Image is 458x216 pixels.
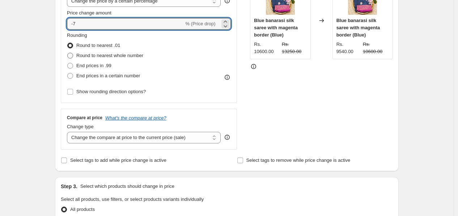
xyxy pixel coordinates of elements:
span: Rs. 13250.00 [282,42,301,54]
span: Change type [67,124,94,129]
span: All products [70,207,95,212]
span: Rounding [67,33,87,38]
span: Select tags to remove while price change is active [246,157,351,163]
p: Select which products should change in price [80,183,174,190]
span: Rs. 10600.00 [363,42,382,54]
div: help [224,134,231,141]
span: Select all products, use filters, or select products variants individually [61,196,204,202]
h3: Compare at price [67,115,102,121]
span: Blue banarasi silk saree with magenta border (Blue) [254,18,298,38]
span: Rs. 9540.00 [336,42,353,54]
span: Select tags to add while price change is active [70,157,166,163]
span: End prices in a certain number [76,73,140,78]
h2: Step 3. [61,183,77,190]
span: % (Price drop) [185,21,215,26]
span: Rs. 10600.00 [254,42,273,54]
span: End prices in .99 [76,63,111,68]
input: -15 [67,18,184,30]
span: Round to nearest whole number [76,53,143,58]
span: Round to nearest .01 [76,43,120,48]
span: Show rounding direction options? [76,89,146,94]
span: Price change amount [67,10,111,16]
button: What's the compare at price? [105,115,166,121]
span: Blue banarasi silk saree with magenta border (Blue) [336,18,380,38]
